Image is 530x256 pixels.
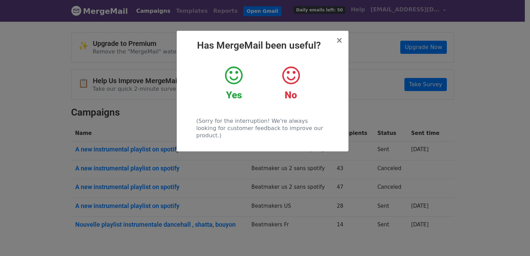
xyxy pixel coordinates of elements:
p: (Sorry for the interruption! We're always looking for customer feedback to improve our product.) [196,117,328,139]
a: Yes [210,65,257,101]
span: × [336,36,343,45]
button: Close [336,36,343,45]
h2: Has MergeMail been useful? [182,40,343,51]
strong: Yes [226,89,242,101]
strong: No [285,89,297,101]
a: No [267,65,314,101]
